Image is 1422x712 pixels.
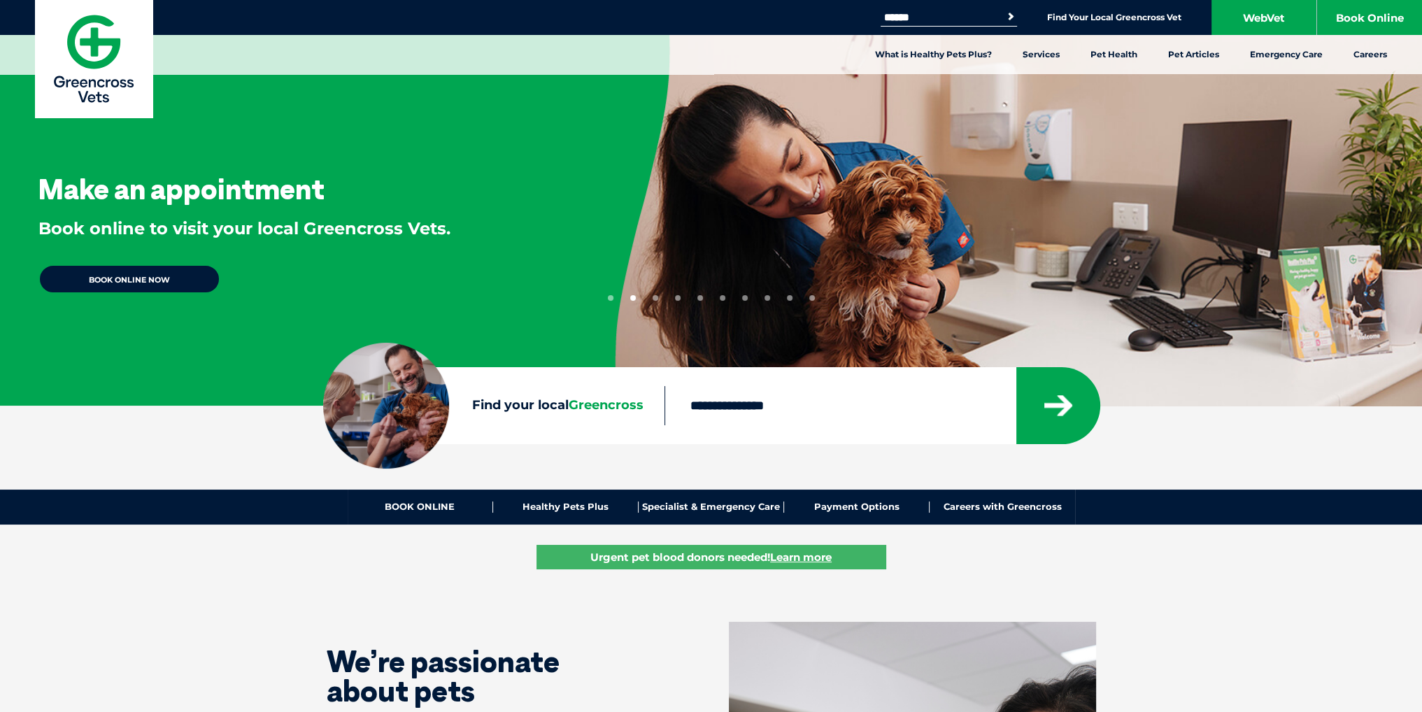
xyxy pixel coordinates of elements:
[1153,35,1235,74] a: Pet Articles
[860,35,1007,74] a: What is Healthy Pets Plus?
[1338,35,1402,74] a: Careers
[697,295,703,301] button: 5 of 10
[38,217,450,241] p: Book online to visit your local Greencross Vets.
[1007,35,1075,74] a: Services
[1047,12,1181,23] a: Find Your Local Greencross Vet
[569,397,644,413] span: Greencross
[742,295,748,301] button: 7 of 10
[327,647,620,706] h1: We’re passionate about pets
[348,501,493,513] a: BOOK ONLINE
[1235,35,1338,74] a: Emergency Care
[930,501,1074,513] a: Careers with Greencross
[675,295,681,301] button: 4 of 10
[630,295,636,301] button: 2 of 10
[784,501,930,513] a: Payment Options
[639,501,784,513] a: Specialist & Emergency Care
[38,264,220,294] a: BOOK ONLINE NOW
[770,550,832,564] u: Learn more
[653,295,658,301] button: 3 of 10
[608,295,613,301] button: 1 of 10
[720,295,725,301] button: 6 of 10
[1004,10,1018,24] button: Search
[765,295,770,301] button: 8 of 10
[1075,35,1153,74] a: Pet Health
[809,295,815,301] button: 10 of 10
[38,175,325,203] h3: Make an appointment
[493,501,639,513] a: Healthy Pets Plus
[323,395,664,416] label: Find your local
[536,545,886,569] a: Urgent pet blood donors needed!Learn more
[787,295,792,301] button: 9 of 10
